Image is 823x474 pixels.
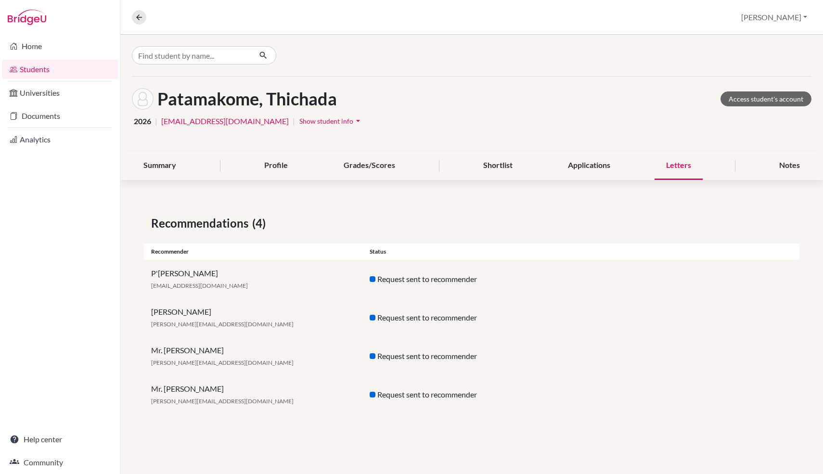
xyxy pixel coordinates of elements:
a: Universities [2,83,118,102]
img: Bridge-U [8,10,46,25]
div: [PERSON_NAME] [144,306,362,329]
div: Request sent to recommender [362,312,581,323]
div: Letters [655,152,703,180]
div: Profile [253,152,299,180]
div: Recommender [144,247,362,256]
span: [PERSON_NAME][EMAIL_ADDRESS][DOMAIN_NAME] [151,397,294,405]
a: Home [2,37,118,56]
a: Students [2,60,118,79]
span: | [155,115,157,127]
div: P'[PERSON_NAME] [144,268,362,291]
button: [PERSON_NAME] [737,8,811,26]
h1: Patamakome, Thichada [157,89,337,109]
span: 2026 [134,115,151,127]
span: Recommendations [151,215,252,232]
div: Request sent to recommender [362,389,581,400]
span: [EMAIL_ADDRESS][DOMAIN_NAME] [151,282,248,289]
div: Mr. [PERSON_NAME] [144,345,362,368]
a: [EMAIL_ADDRESS][DOMAIN_NAME] [161,115,289,127]
div: Notes [768,152,811,180]
div: Shortlist [472,152,524,180]
a: Analytics [2,130,118,149]
div: Summary [132,152,188,180]
span: [PERSON_NAME][EMAIL_ADDRESS][DOMAIN_NAME] [151,320,294,328]
img: Thichada Patamakome's avatar [132,88,154,110]
a: Community [2,453,118,472]
button: Show student infoarrow_drop_down [299,114,363,128]
span: Show student info [299,117,353,125]
a: Documents [2,106,118,126]
span: [PERSON_NAME][EMAIL_ADDRESS][DOMAIN_NAME] [151,359,294,366]
div: Request sent to recommender [362,273,581,285]
a: Help center [2,430,118,449]
div: Status [362,247,581,256]
div: Grades/Scores [332,152,407,180]
span: (4) [252,215,270,232]
i: arrow_drop_down [353,116,363,126]
div: Applications [556,152,622,180]
a: Access student's account [720,91,811,106]
div: Mr. [PERSON_NAME] [144,383,362,406]
span: | [293,115,295,127]
div: Request sent to recommender [362,350,581,362]
input: Find student by name... [132,46,251,64]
